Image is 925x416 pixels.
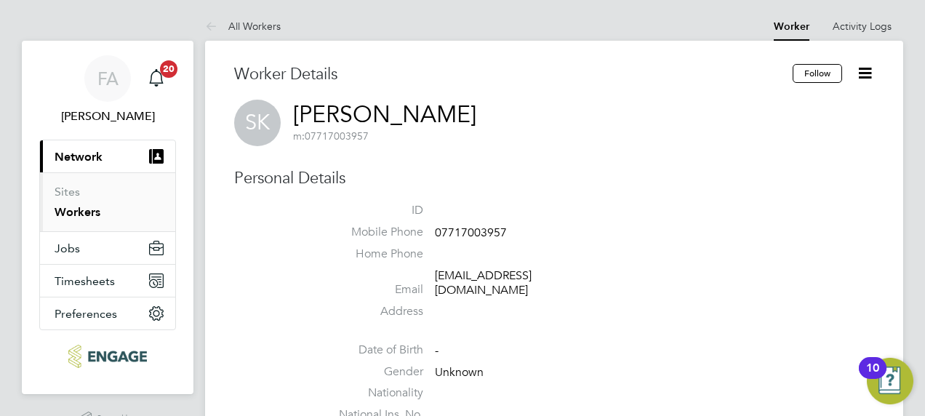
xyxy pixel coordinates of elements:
[205,20,281,33] a: All Workers
[321,343,423,358] label: Date of Birth
[40,172,175,231] div: Network
[321,282,423,297] label: Email
[142,55,171,102] a: 20
[435,343,439,358] span: -
[55,241,80,255] span: Jobs
[68,345,146,368] img: ncclondon-logo-retina.png
[55,205,100,219] a: Workers
[321,385,423,401] label: Nationality
[55,307,117,321] span: Preferences
[40,265,175,297] button: Timesheets
[234,168,874,189] h3: Personal Details
[55,185,80,199] a: Sites
[321,203,423,218] label: ID
[867,358,913,404] button: Open Resource Center, 10 new notifications
[39,55,176,125] a: FA[PERSON_NAME]
[833,20,892,33] a: Activity Logs
[234,100,281,146] span: SK
[40,232,175,264] button: Jobs
[321,247,423,262] label: Home Phone
[40,297,175,329] button: Preferences
[293,129,305,143] span: m:
[293,100,476,129] a: [PERSON_NAME]
[97,69,119,88] span: FA
[435,225,507,240] span: 07717003957
[39,345,176,368] a: Go to home page
[22,41,193,394] nav: Main navigation
[435,365,484,380] span: Unknown
[321,225,423,240] label: Mobile Phone
[293,129,369,143] span: 07717003957
[55,150,103,164] span: Network
[866,368,879,387] div: 10
[321,364,423,380] label: Gender
[39,108,176,125] span: Fraz Arshad
[40,140,175,172] button: Network
[234,64,793,85] h3: Worker Details
[793,64,842,83] button: Follow
[774,20,809,33] a: Worker
[55,274,115,288] span: Timesheets
[160,60,177,78] span: 20
[435,268,532,298] a: [EMAIL_ADDRESS][DOMAIN_NAME]
[321,304,423,319] label: Address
